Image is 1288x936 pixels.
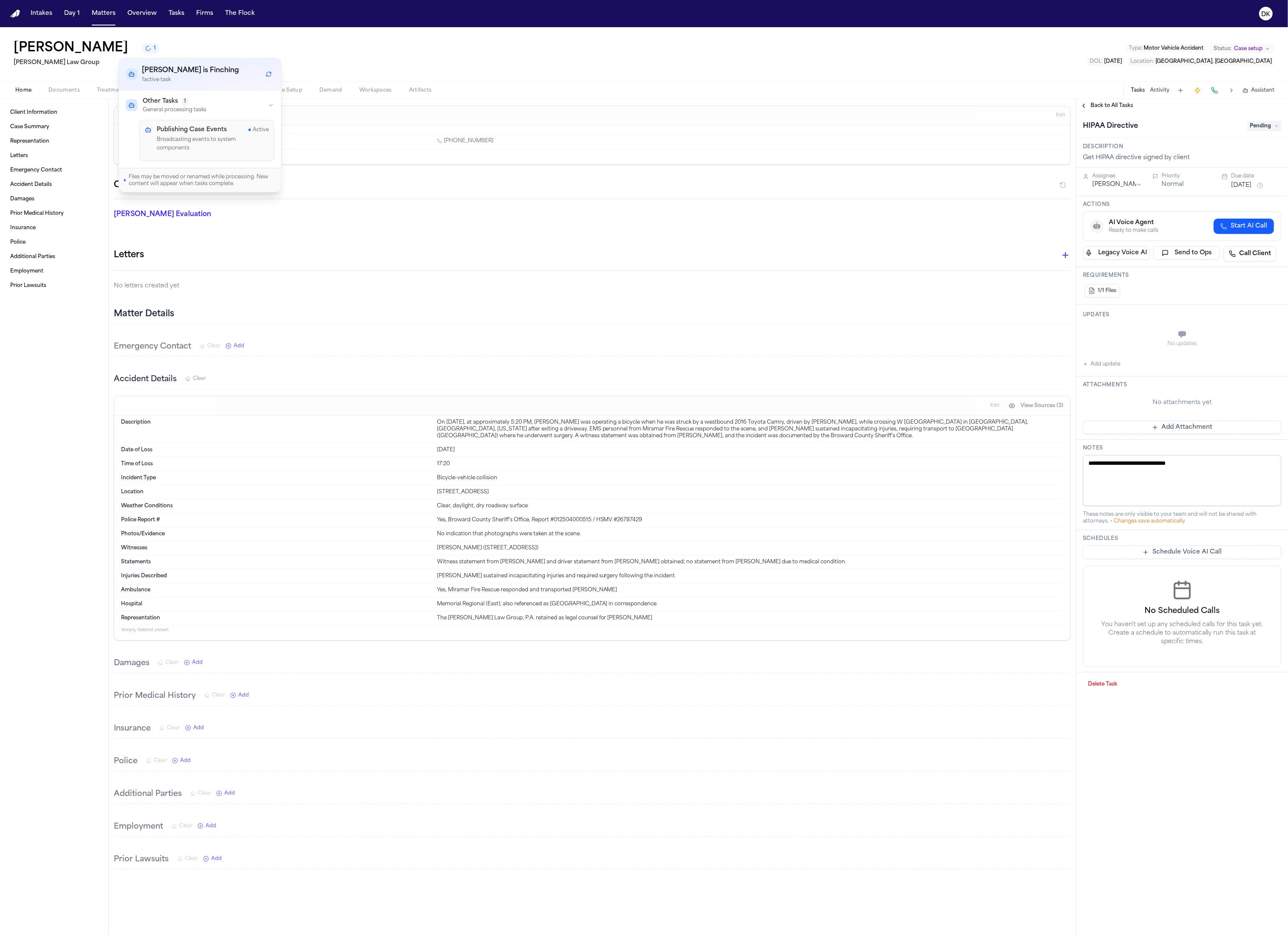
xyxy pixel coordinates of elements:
span: Home [15,87,31,94]
h3: Insurance [114,723,151,735]
button: Tasks [165,6,188,21]
button: Clear Employment [172,823,192,829]
span: [DATE] [1104,59,1122,64]
p: You haven't set up any scheduled calls for this task yet. Create a schedule to automatically run ... [1101,621,1264,646]
span: Clear [179,823,192,829]
button: Assistant [1243,87,1274,94]
div: Ready to make calls [1109,227,1158,234]
span: Status: [1214,45,1232,52]
h3: Prior Lawsuits [114,854,169,866]
p: Nothing here yet. [121,125,1063,134]
button: Clear Prior Medical History [204,692,225,699]
span: Assistant [1251,87,1274,94]
dt: Representation [121,615,432,621]
h3: Schedules [1083,535,1281,542]
p: 11 empty fields not shown. [121,151,1063,157]
button: View Sources (3) [1004,399,1068,413]
button: Clear Additional Parties [190,790,211,797]
button: Edit Location: Hollywood, FL [1128,57,1274,66]
button: Send to Ops [1153,246,1220,260]
h3: Attachments [1083,382,1281,388]
h3: No Scheduled Calls [1097,605,1267,617]
div: No attachments yet [1083,399,1281,407]
h3: Employment [114,821,163,833]
button: Add New [184,659,203,666]
a: Additional Parties [7,250,101,264]
a: Accident Details [7,178,101,191]
button: Clear Damages [158,659,179,666]
button: Snooze task [1255,180,1265,191]
p: 1 active task [142,76,239,83]
h3: Police [114,756,138,767]
h3: Description [1083,143,1281,150]
span: Clear [185,855,198,862]
h4: Publishing Case Events [157,126,227,134]
span: Add [211,855,222,862]
a: Letters [7,149,101,163]
span: Back to All Tasks [1091,102,1133,109]
span: Clear [212,692,225,699]
dt: Description [121,419,432,439]
div: [PERSON_NAME] sustained incapacitating injuries and required surgery following the incident. [437,573,1063,579]
p: No letters created yet [114,281,1071,291]
span: 1 [154,45,156,52]
span: Add [225,790,235,797]
button: Back to All Tasks [1076,102,1137,109]
a: Intakes [27,6,56,21]
span: DOL : [1090,59,1103,64]
a: Police [7,236,101,249]
p: General processing tasks [143,107,206,113]
span: Demand [319,87,342,94]
div: Priority [1162,173,1212,180]
h3: Actions [1083,201,1281,208]
button: Tasks [1131,87,1145,94]
span: Add [239,692,249,699]
dt: Injuries Described [121,573,432,579]
dt: Location [121,489,432,495]
button: Activity [1150,87,1170,94]
button: Add Attachment [1083,421,1281,434]
span: 1 [181,97,189,106]
button: Start AI Call [1214,219,1274,234]
dt: Date of Loss [121,447,432,453]
span: Other Tasks [143,97,178,106]
button: Change status from Case setup [1209,44,1274,54]
span: Clear [167,725,180,731]
button: Clear Emergency Contact [200,343,220,349]
button: Refresh workflows [263,69,274,80]
span: Add [194,725,204,731]
button: Edit [1054,109,1068,122]
span: Edit [1056,112,1065,118]
h3: Client Information [117,112,167,119]
span: Edit [990,403,999,409]
dt: Witnesses [121,545,432,551]
dt: Photos/Evidence [121,531,432,537]
button: Edit Type: Motor Vehicle Accident [1126,44,1206,53]
span: Case Setup [272,87,302,94]
span: Files may be moved or renamed while processing. New content will appear when tasks complete. [129,174,276,187]
span: Add [206,823,216,829]
span: Workspaces [359,87,392,94]
span: Documents [48,87,80,94]
span: Treatment [97,87,125,94]
button: Firms [193,6,217,21]
div: No indication that photographs were taken at the scene. [437,531,1063,537]
a: Emergency Contact [7,163,101,177]
button: Clear Police [146,757,167,764]
a: Matters [88,6,119,21]
button: Add New [216,790,235,797]
span: Add [234,343,244,349]
h3: Prior Medical History [114,690,196,702]
button: Clear Accident Details [185,375,206,382]
dt: Statements [121,559,432,565]
button: [DATE] [1231,181,1251,190]
span: Add [180,757,191,764]
h3: [PERSON_NAME] is Finching [142,65,239,76]
h1: HIPAA Directive [1079,119,1141,133]
button: Add New [172,757,191,764]
div: On [DATE], at approximately 5:20 PM, [PERSON_NAME] was operating a bicycle when he was struck by ... [437,419,1063,439]
a: Case Summary [7,120,101,134]
button: Add New [185,725,204,731]
div: Memorial Regional (East); also referenced as [GEOGRAPHIC_DATA] in correspondence [437,601,1063,607]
